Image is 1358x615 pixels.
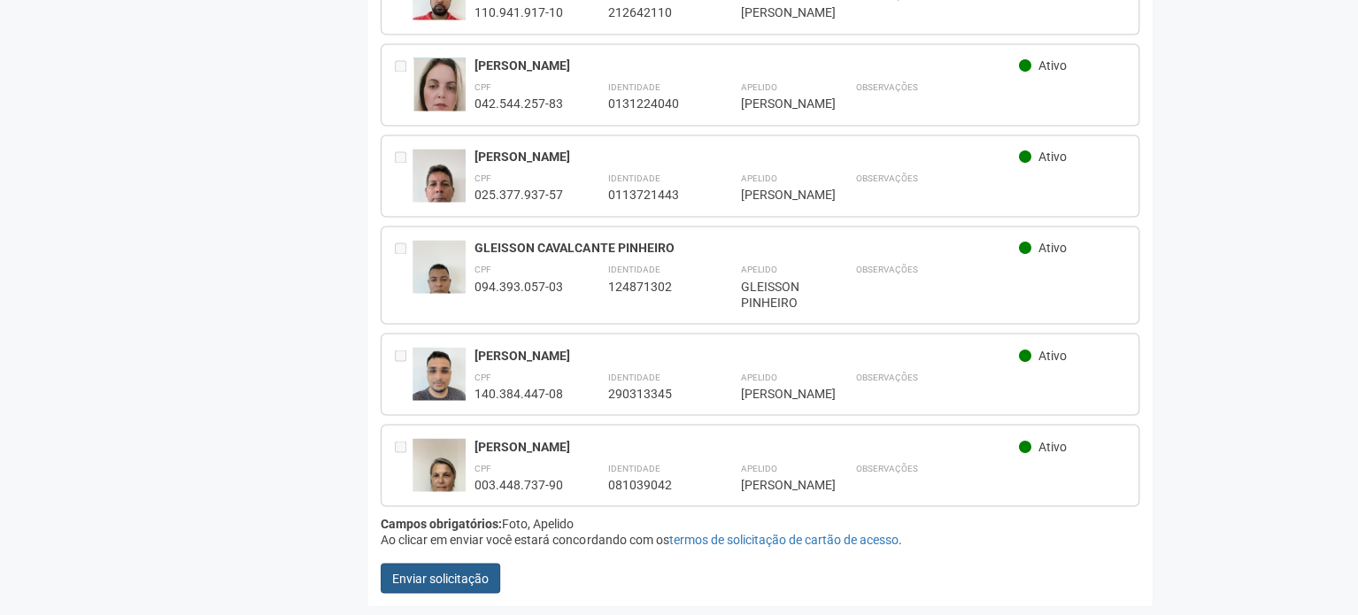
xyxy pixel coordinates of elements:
[668,532,898,546] a: termos de solicitação de cartão de acesso
[475,265,491,274] strong: CPF
[475,96,563,111] div: 042.544.257-83
[855,463,917,473] strong: Observações
[607,4,696,20] div: 212642110
[413,438,466,509] img: user.jpg
[475,58,1019,73] div: [PERSON_NAME]
[740,476,811,492] div: [PERSON_NAME]
[855,173,917,183] strong: Observações
[607,463,660,473] strong: Identidade
[413,347,466,418] img: user.jpg
[475,173,491,183] strong: CPF
[413,240,466,311] img: user.jpg
[475,278,563,294] div: 094.393.057-03
[607,82,660,92] strong: Identidade
[475,385,563,401] div: 140.384.447-08
[740,4,811,20] div: [PERSON_NAME]
[1038,439,1067,453] span: Ativo
[855,82,917,92] strong: Observações
[740,82,776,92] strong: Apelido
[475,187,563,203] div: 025.377.937-57
[1038,150,1067,164] span: Ativo
[740,173,776,183] strong: Apelido
[607,385,696,401] div: 290313345
[381,515,1139,531] div: Foto, Apelido
[607,476,696,492] div: 081039042
[740,187,811,203] div: [PERSON_NAME]
[1038,241,1067,255] span: Ativo
[855,265,917,274] strong: Observações
[607,187,696,203] div: 0113721443
[607,173,660,183] strong: Identidade
[475,463,491,473] strong: CPF
[855,372,917,381] strong: Observações
[395,438,413,492] div: Entre em contato com a Aministração para solicitar o cancelamento ou 2a via
[413,149,466,219] img: user.jpg
[475,476,563,492] div: 003.448.737-90
[381,563,500,593] button: Enviar solicitação
[740,372,776,381] strong: Apelido
[381,531,1139,547] div: Ao clicar em enviar você estará concordando com os .
[475,347,1019,363] div: [PERSON_NAME]
[740,385,811,401] div: [PERSON_NAME]
[607,96,696,111] div: 0131224040
[475,372,491,381] strong: CPF
[381,516,502,530] strong: Campos obrigatórios:
[475,4,563,20] div: 110.941.917-10
[607,265,660,274] strong: Identidade
[395,149,413,203] div: Entre em contato com a Aministração para solicitar o cancelamento ou 2a via
[607,278,696,294] div: 124871302
[395,240,413,310] div: Entre em contato com a Aministração para solicitar o cancelamento ou 2a via
[475,438,1019,454] div: [PERSON_NAME]
[1038,348,1067,362] span: Ativo
[740,96,811,111] div: [PERSON_NAME]
[475,82,491,92] strong: CPF
[740,463,776,473] strong: Apelido
[607,372,660,381] strong: Identidade
[1038,58,1067,73] span: Ativo
[740,278,811,310] div: GLEISSON PINHEIRO
[475,240,1019,256] div: GLEISSON CAVALCANTE PINHEIRO
[413,58,466,147] img: user.jpg
[395,347,413,401] div: Entre em contato com a Aministração para solicitar o cancelamento ou 2a via
[475,149,1019,165] div: [PERSON_NAME]
[740,265,776,274] strong: Apelido
[395,58,413,111] div: Entre em contato com a Aministração para solicitar o cancelamento ou 2a via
